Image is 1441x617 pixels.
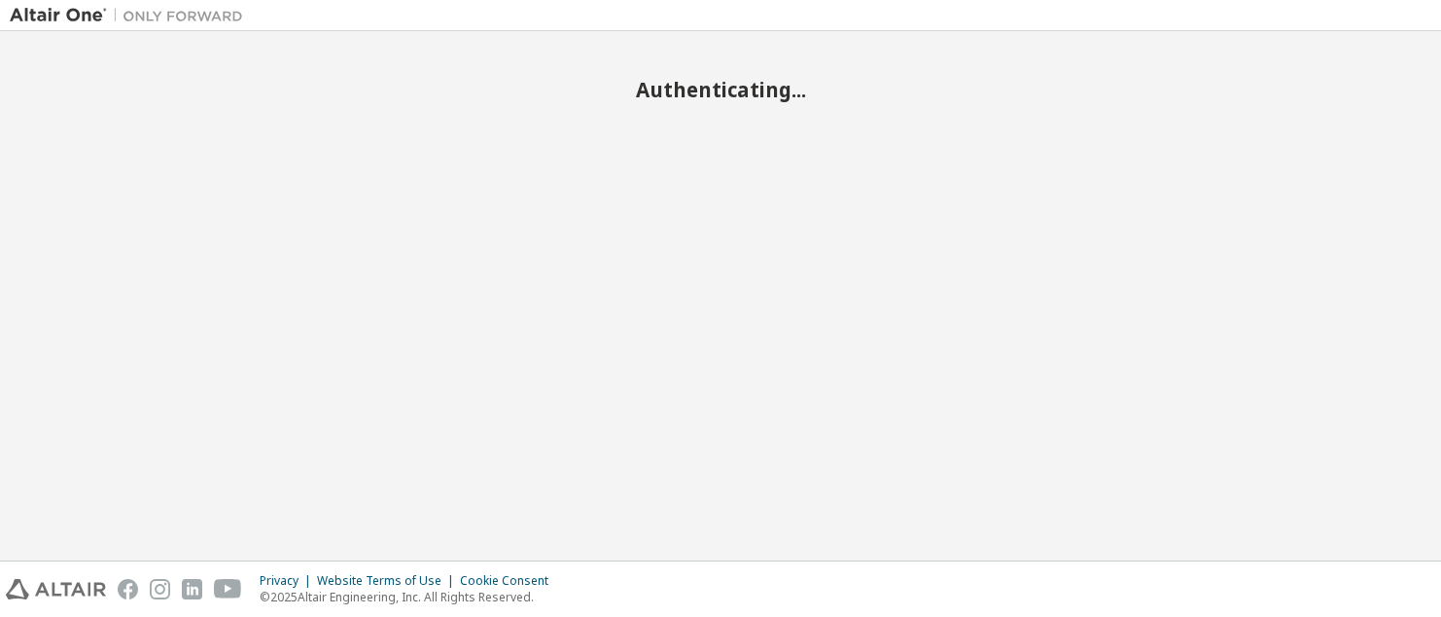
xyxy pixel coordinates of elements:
img: instagram.svg [150,579,170,599]
p: © 2025 Altair Engineering, Inc. All Rights Reserved. [260,589,560,605]
img: Altair One [10,6,253,25]
img: facebook.svg [118,579,138,599]
div: Privacy [260,573,317,589]
div: Cookie Consent [460,573,560,589]
div: Website Terms of Use [317,573,460,589]
img: youtube.svg [214,579,242,599]
h2: Authenticating... [10,77,1431,102]
img: altair_logo.svg [6,579,106,599]
img: linkedin.svg [182,579,202,599]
